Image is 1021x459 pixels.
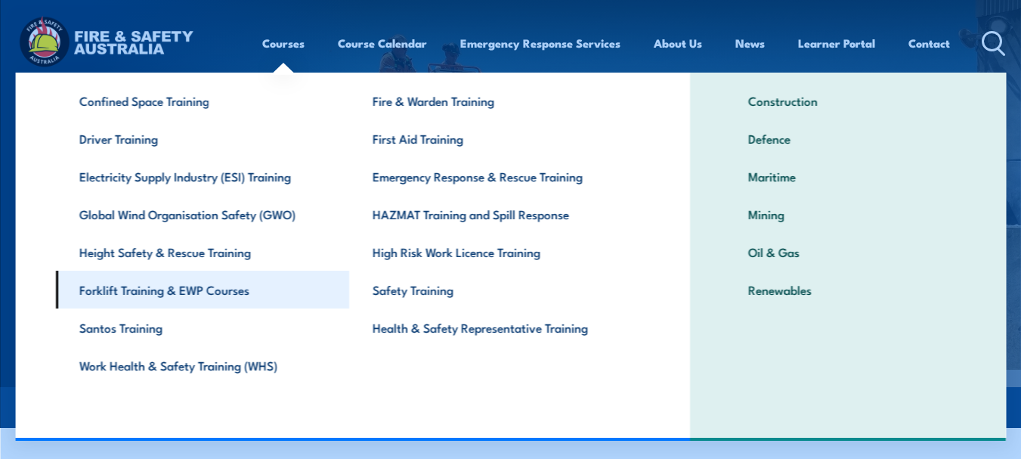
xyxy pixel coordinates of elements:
a: Contact [908,25,950,61]
a: Mining [724,195,971,233]
a: Electricity Supply Industry (ESI) Training [55,157,348,195]
a: Work Health & Safety Training (WHS) [55,346,348,384]
a: Health & Safety Representative Training [348,309,642,346]
a: Emergency Response & Rescue Training [348,157,642,195]
a: Driver Training [55,119,348,157]
a: Emergency Response Services [460,25,620,61]
a: News [735,25,765,61]
a: Renewables [724,271,971,309]
a: Global Wind Organisation Safety (GWO) [55,195,348,233]
a: Course Calendar [338,25,427,61]
a: First Aid Training [348,119,642,157]
a: Confined Space Training [55,82,348,119]
a: Maritime [724,157,971,195]
a: HAZMAT Training and Spill Response [348,195,642,233]
a: Santos Training [55,309,348,346]
a: High Risk Work Licence Training [348,233,642,271]
a: Courses [262,25,305,61]
a: Defence [724,119,971,157]
a: Fire & Warden Training [348,82,642,119]
a: Safety Training [348,271,642,309]
a: Forklift Training & EWP Courses [55,271,348,309]
a: Height Safety & Rescue Training [55,233,348,271]
a: About Us [654,25,702,61]
a: Learner Portal [798,25,875,61]
a: Construction [724,82,971,119]
a: Oil & Gas [724,233,971,271]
